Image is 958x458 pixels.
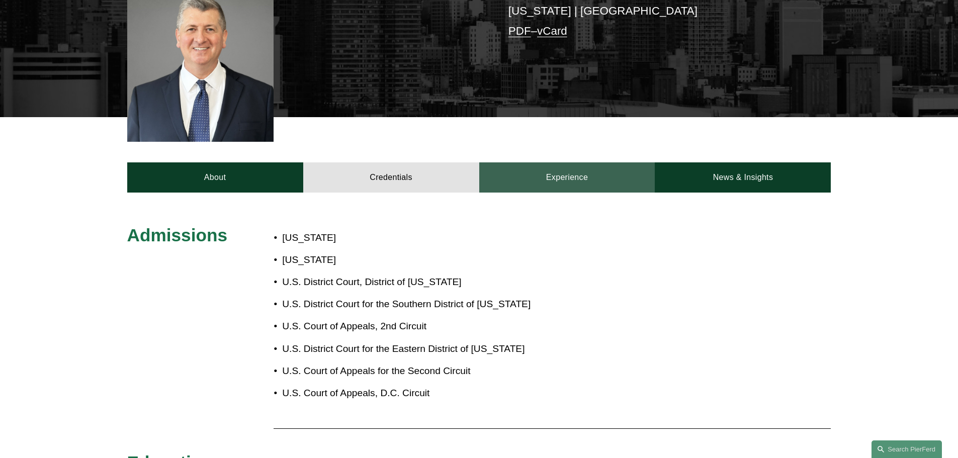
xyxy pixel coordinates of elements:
a: About [127,162,303,193]
p: U.S. District Court for the Eastern District of [US_STATE] [282,340,538,358]
a: News & Insights [655,162,831,193]
p: [US_STATE] [282,229,538,247]
a: Search this site [872,440,942,458]
span: Admissions [127,225,227,245]
p: U.S. District Court for the Southern District of [US_STATE] [282,296,538,313]
a: Credentials [303,162,479,193]
p: [US_STATE] [282,251,538,269]
p: U.S. Court of Appeals, D.C. Circuit [282,385,538,402]
p: U.S. Court of Appeals, 2nd Circuit [282,318,538,335]
a: Experience [479,162,655,193]
a: vCard [537,25,567,37]
p: U.S. Court of Appeals for the Second Circuit [282,362,538,380]
p: U.S. District Court, District of [US_STATE] [282,273,538,291]
a: PDF [508,25,531,37]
